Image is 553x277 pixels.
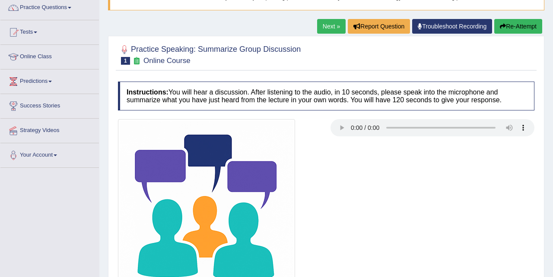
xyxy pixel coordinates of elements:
[127,88,168,96] b: Instructions:
[0,20,99,42] a: Tests
[412,19,492,34] a: Troubleshoot Recording
[0,143,99,165] a: Your Account
[0,45,99,66] a: Online Class
[118,82,534,110] h4: You will hear a discussion. After listening to the audio, in 10 seconds, please speak into the mi...
[494,19,542,34] button: Re-Attempt
[348,19,410,34] button: Report Question
[0,69,99,91] a: Predictions
[0,119,99,140] a: Strategy Videos
[132,57,141,65] small: Exam occurring question
[143,57,191,65] small: Online Course
[118,43,301,65] h2: Practice Speaking: Summarize Group Discussion
[121,57,130,65] span: 1
[0,94,99,116] a: Success Stories
[317,19,346,34] a: Next »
